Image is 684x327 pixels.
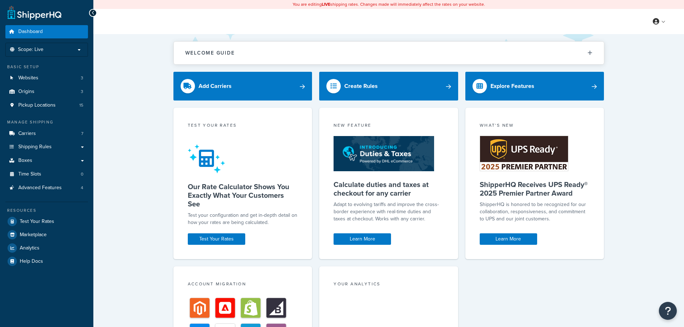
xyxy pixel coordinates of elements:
div: Create Rules [344,81,378,91]
button: Welcome Guide [174,42,604,64]
button: Open Resource Center [659,302,677,320]
div: Test your rates [188,122,298,130]
div: Add Carriers [199,81,232,91]
a: Marketplace [5,228,88,241]
span: Advanced Features [18,185,62,191]
a: Pickup Locations15 [5,99,88,112]
li: Origins [5,85,88,98]
p: ShipperHQ is honored to be recognized for our collaboration, responsiveness, and commitment to UP... [480,201,590,223]
span: 3 [81,89,83,95]
span: Pickup Locations [18,102,56,108]
span: Test Your Rates [20,219,54,225]
li: Pickup Locations [5,99,88,112]
div: What's New [480,122,590,130]
span: Marketplace [20,232,47,238]
span: Dashboard [18,29,43,35]
li: Carriers [5,127,88,140]
h2: Welcome Guide [185,50,235,56]
a: Learn More [480,233,537,245]
a: Test Your Rates [5,215,88,228]
span: Help Docs [20,258,43,265]
span: Shipping Rules [18,144,52,150]
span: Scope: Live [18,47,43,53]
h5: ShipperHQ Receives UPS Ready® 2025 Premier Partner Award [480,180,590,197]
span: 0 [81,171,83,177]
div: New Feature [334,122,444,130]
a: Test Your Rates [188,233,245,245]
p: Adapt to evolving tariffs and improve the cross-border experience with real-time duties and taxes... [334,201,444,223]
h5: Our Rate Calculator Shows You Exactly What Your Customers See [188,182,298,208]
a: Origins3 [5,85,88,98]
a: Learn More [334,233,391,245]
span: Time Slots [18,171,41,177]
span: Websites [18,75,38,81]
li: Time Slots [5,168,88,181]
div: Basic Setup [5,64,88,70]
a: Add Carriers [173,72,312,101]
a: Time Slots0 [5,168,88,181]
span: Carriers [18,131,36,137]
a: Websites3 [5,71,88,85]
div: Your Analytics [334,281,444,289]
span: 3 [81,75,83,81]
a: Explore Features [465,72,604,101]
span: Origins [18,89,34,95]
a: Help Docs [5,255,88,268]
span: Analytics [20,245,39,251]
div: Test your configuration and get in-depth detail on how your rates are being calculated. [188,212,298,226]
span: 7 [81,131,83,137]
span: 4 [81,185,83,191]
a: Analytics [5,242,88,254]
div: Manage Shipping [5,119,88,125]
span: Boxes [18,158,32,164]
a: Create Rules [319,72,458,101]
div: Account Migration [188,281,298,289]
a: Shipping Rules [5,140,88,154]
b: LIVE [322,1,330,8]
a: Dashboard [5,25,88,38]
span: 15 [79,102,83,108]
a: Boxes [5,154,88,167]
div: Explore Features [490,81,534,91]
li: Websites [5,71,88,85]
div: Resources [5,207,88,214]
a: Advanced Features4 [5,181,88,195]
h5: Calculate duties and taxes at checkout for any carrier [334,180,444,197]
a: Carriers7 [5,127,88,140]
li: Advanced Features [5,181,88,195]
